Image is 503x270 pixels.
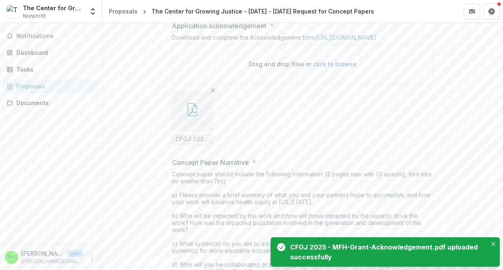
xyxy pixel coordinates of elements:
[3,46,99,59] a: Dashboard
[3,96,99,110] a: Documents
[87,252,97,262] button: More
[23,4,84,12] div: The Center for Growing Justice
[249,60,356,68] p: Drag and drop files or
[109,7,138,16] div: Proposals
[172,21,266,31] p: Application acknowledgement
[106,5,377,17] nav: breadcrumb
[106,5,141,17] a: Proposals
[16,65,92,74] div: Tasks
[313,61,356,67] span: click to browse
[316,34,377,41] a: [URL][DOMAIN_NAME]
[488,239,498,249] button: Close
[8,254,15,260] div: Keith Rose <keith@growjustice.org>
[7,5,20,18] img: The Center for Growing Justice
[16,48,92,57] div: Dashboard
[483,3,500,20] button: Get Help
[267,234,503,270] div: Notifications-bottom-right
[21,249,64,258] p: [PERSON_NAME] <[PERSON_NAME][EMAIL_ADDRESS][DOMAIN_NAME]>
[87,3,99,20] button: Open entity switcher
[3,29,99,43] button: Notifications
[3,63,99,76] a: Tasks
[23,12,46,20] span: Nonprofit
[67,250,84,257] p: User
[172,90,213,144] div: Remove FileCFGJ 2025 - MFH-Grant-Acknowledgement.pdf
[21,258,84,265] p: [PERSON_NAME][EMAIL_ADDRESS][DOMAIN_NAME]
[172,157,249,167] p: Concept Paper Narrative
[464,3,480,20] button: Partners
[290,242,483,262] div: CFGJ 2025 - MFH-Grant-Acknowledgement.pdf uploaded successfully
[3,79,99,93] a: Proposals
[151,7,374,16] div: The Center for Growing Justice - [DATE] - [DATE] Request for Concept Papers
[208,85,218,95] button: Remove File
[16,99,92,107] div: Documents
[172,34,434,44] div: Download and complete the Acknowledgement form:
[16,82,92,90] div: Proposals
[16,33,95,40] span: Notifications
[176,136,209,143] span: CFGJ 2025 - MFH-Grant-Acknowledgement.pdf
